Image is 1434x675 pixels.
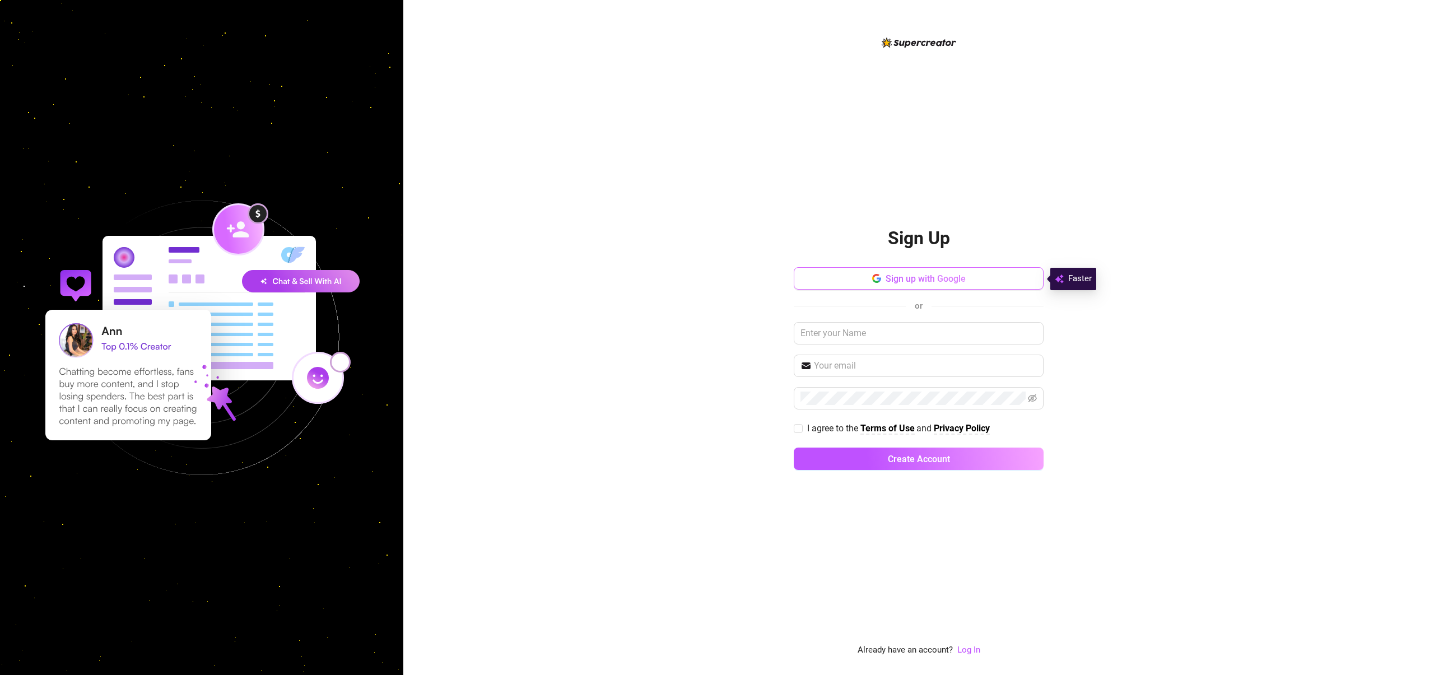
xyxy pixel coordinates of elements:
img: svg%3e [1055,272,1064,286]
span: I agree to the [807,423,860,434]
a: Log In [957,645,980,655]
span: and [916,423,934,434]
h2: Sign Up [888,227,950,250]
span: Sign up with Google [886,273,966,284]
strong: Terms of Use [860,423,915,434]
span: eye-invisible [1028,394,1037,403]
input: Enter your Name [794,322,1044,345]
span: Faster [1068,272,1092,286]
a: Terms of Use [860,423,915,435]
img: logo-BBDzfeDw.svg [882,38,956,48]
span: Already have an account? [858,644,953,657]
strong: Privacy Policy [934,423,990,434]
button: Sign up with Google [794,267,1044,290]
img: signup-background-D0MIrEPF.svg [8,144,395,532]
input: Your email [814,359,1037,373]
button: Create Account [794,448,1044,470]
a: Privacy Policy [934,423,990,435]
span: Create Account [888,454,950,464]
span: or [915,301,923,311]
a: Log In [957,644,980,657]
